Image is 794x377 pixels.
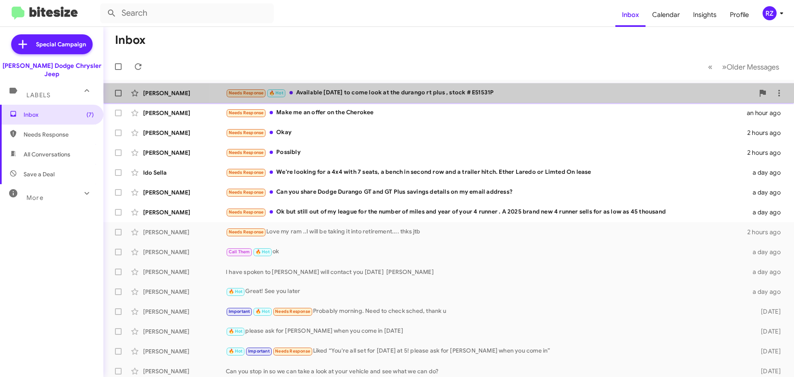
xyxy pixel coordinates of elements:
[229,150,264,155] span: Needs Response
[748,347,787,355] div: [DATE]
[646,3,686,27] a: Calendar
[100,3,274,23] input: Search
[226,327,748,336] div: please ask for [PERSON_NAME] when you come in [DATE]
[703,58,784,75] nav: Page navigation example
[143,307,226,316] div: [PERSON_NAME]
[226,268,748,276] div: I have spoken to [PERSON_NAME] will contact you [DATE] [PERSON_NAME]
[722,62,727,72] span: »
[275,348,310,354] span: Needs Response
[226,187,748,197] div: Can you share Dodge Durango GT and GT Plus savings details on my email address?
[143,367,226,375] div: [PERSON_NAME]
[229,289,243,294] span: 🔥 Hot
[703,58,717,75] button: Previous
[226,88,754,98] div: Available [DATE] to come look at the durango rt plus , stock # E51531P
[226,128,747,137] div: Okay
[229,90,264,96] span: Needs Response
[143,149,226,157] div: [PERSON_NAME]
[143,248,226,256] div: [PERSON_NAME]
[226,247,748,257] div: ok
[747,109,787,117] div: an hour ago
[143,208,226,216] div: [PERSON_NAME]
[226,108,747,118] div: Make me an offer on the Cherokee
[226,287,748,296] div: Great! See you later
[24,130,94,139] span: Needs Response
[229,229,264,235] span: Needs Response
[748,307,787,316] div: [DATE]
[143,327,226,336] div: [PERSON_NAME]
[24,170,55,178] span: Save a Deal
[229,209,264,215] span: Needs Response
[256,249,270,255] span: 🔥 Hot
[36,40,86,48] span: Special Campaign
[226,367,748,375] div: Can you stop in so we can take a look at your vehicle and see what we can do?
[748,168,787,177] div: a day ago
[229,110,264,115] span: Needs Response
[226,207,748,217] div: Ok but still out of my league for the number of miles and year of your 4 runner . A 2025 brand ne...
[143,109,226,117] div: [PERSON_NAME]
[763,6,777,20] div: RZ
[226,148,747,157] div: Possibly
[226,346,748,356] div: Liked “You're all set for [DATE] at 5! please ask for [PERSON_NAME] when you come in”
[229,249,250,255] span: Call Them
[717,58,784,75] button: Next
[11,34,93,54] a: Special Campaign
[226,307,748,316] div: Probably morning. Need to check sched, thank u
[229,329,243,334] span: 🔥 Hot
[756,6,785,20] button: RZ
[143,168,226,177] div: Ido Sella
[686,3,723,27] a: Insights
[727,62,779,72] span: Older Messages
[248,348,270,354] span: Important
[748,188,787,197] div: a day ago
[229,130,264,135] span: Needs Response
[708,62,713,72] span: «
[143,129,226,137] div: [PERSON_NAME]
[747,149,787,157] div: 2 hours ago
[143,268,226,276] div: [PERSON_NAME]
[226,227,747,237] div: Love my ram ..I will be taking it into retirement.... thks jtb
[143,188,226,197] div: [PERSON_NAME]
[86,110,94,119] span: (7)
[24,110,94,119] span: Inbox
[747,129,787,137] div: 2 hours ago
[26,91,50,99] span: Labels
[229,190,264,195] span: Needs Response
[26,194,43,202] span: More
[723,3,756,27] a: Profile
[748,327,787,336] div: [DATE]
[143,288,226,296] div: [PERSON_NAME]
[748,248,787,256] div: a day ago
[226,168,748,177] div: We're looking for a 4x4 with 7 seats, a bench in second row and a trailer hitch. Ether Laredo or ...
[143,347,226,355] div: [PERSON_NAME]
[748,208,787,216] div: a day ago
[275,309,310,314] span: Needs Response
[747,228,787,236] div: 2 hours ago
[615,3,646,27] a: Inbox
[748,367,787,375] div: [DATE]
[229,309,250,314] span: Important
[229,348,243,354] span: 🔥 Hot
[143,89,226,97] div: [PERSON_NAME]
[143,228,226,236] div: [PERSON_NAME]
[115,34,146,47] h1: Inbox
[256,309,270,314] span: 🔥 Hot
[748,268,787,276] div: a day ago
[24,150,70,158] span: All Conversations
[748,288,787,296] div: a day ago
[269,90,283,96] span: 🔥 Hot
[229,170,264,175] span: Needs Response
